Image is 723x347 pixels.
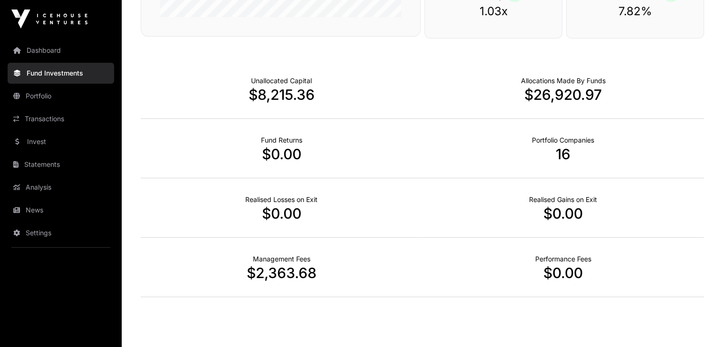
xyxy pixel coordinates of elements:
p: 1.03x [444,4,543,19]
a: Analysis [8,177,114,198]
p: Cash not yet allocated [251,76,312,86]
a: Portfolio [8,86,114,106]
p: $26,920.97 [423,86,704,103]
p: Capital Deployed Into Companies [521,76,606,86]
a: Dashboard [8,40,114,61]
p: $0.00 [141,145,423,163]
a: News [8,200,114,221]
a: Invest [8,131,114,152]
p: Net Realised on Negative Exits [245,195,318,204]
p: 16 [423,145,704,163]
p: 7.82% [586,4,684,19]
iframe: Chat Widget [675,301,723,347]
a: Fund Investments [8,63,114,84]
p: $8,215.36 [141,86,423,103]
p: Fund Management Fees incurred to date [253,254,310,264]
p: $2,363.68 [141,264,423,281]
p: Number of Companies Deployed Into [532,135,594,145]
p: Realised Returns from Funds [261,135,302,145]
a: Statements [8,154,114,175]
img: Icehouse Ventures Logo [11,10,87,29]
a: Transactions [8,108,114,129]
a: Settings [8,222,114,243]
p: $0.00 [141,205,423,222]
p: $0.00 [423,264,704,281]
p: Net Realised on Positive Exits [529,195,597,204]
p: Fund Performance Fees (Carry) incurred to date [535,254,591,264]
p: $0.00 [423,205,704,222]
